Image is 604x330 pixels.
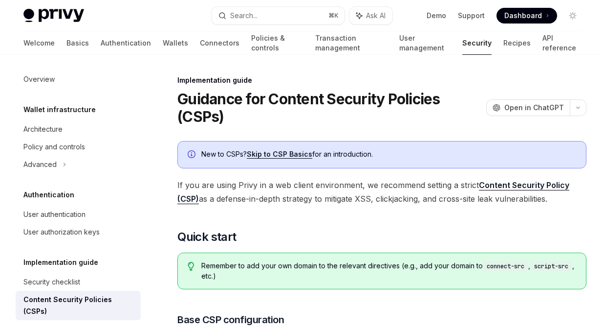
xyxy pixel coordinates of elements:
button: Ask AI [349,7,392,24]
span: Quick start [177,229,236,245]
div: New to CSPs? for an introduction. [201,149,576,160]
a: Demo [427,11,446,21]
a: Policies & controls [251,31,303,55]
button: Open in ChatGPT [486,99,570,116]
div: Policy and controls [23,141,85,153]
div: User authorization keys [23,226,100,238]
a: Policy and controls [16,138,141,156]
div: Implementation guide [177,75,586,85]
span: Dashboard [504,11,542,21]
h1: Guidance for Content Security Policies (CSPs) [177,90,482,125]
div: User authentication [23,209,86,220]
button: Search...⌘K [212,7,344,24]
div: Content Security Policies (CSPs) [23,294,135,317]
a: User authorization keys [16,223,141,241]
span: Base CSP configuration [177,313,284,327]
button: Toggle dark mode [565,8,581,24]
a: Architecture [16,120,141,138]
a: API reference [542,31,581,55]
span: Open in ChatGPT [504,103,564,113]
a: Welcome [23,31,55,55]
img: light logo [23,9,84,23]
a: Overview [16,71,141,88]
h5: Authentication [23,189,74,201]
a: Security [462,31,492,55]
span: ⌘ K [328,12,339,20]
div: Overview [23,73,55,85]
div: Advanced [23,159,57,170]
svg: Tip [188,262,194,271]
a: User management [399,31,451,55]
span: If you are using Privy in a web client environment, we recommend setting a strict as a defense-in... [177,178,586,206]
a: Connectors [200,31,239,55]
code: connect-src [483,261,528,271]
h5: Wallet infrastructure [23,104,96,116]
a: Security checklist [16,273,141,291]
code: script-src [530,261,572,271]
span: Ask AI [366,11,386,21]
a: Skip to CSP Basics [247,150,312,159]
a: Transaction management [315,31,388,55]
a: Basics [66,31,89,55]
div: Architecture [23,123,63,135]
a: Content Security Policies (CSPs) [16,291,141,320]
div: Security checklist [23,276,80,288]
h5: Implementation guide [23,257,98,268]
svg: Info [188,150,197,160]
span: Remember to add your own domain to the relevant directives (e.g., add your domain to , , etc.) [201,261,576,281]
a: Wallets [163,31,188,55]
a: Support [458,11,485,21]
div: Search... [230,10,258,22]
a: User authentication [16,206,141,223]
a: Authentication [101,31,151,55]
a: Recipes [503,31,531,55]
a: Dashboard [496,8,557,24]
